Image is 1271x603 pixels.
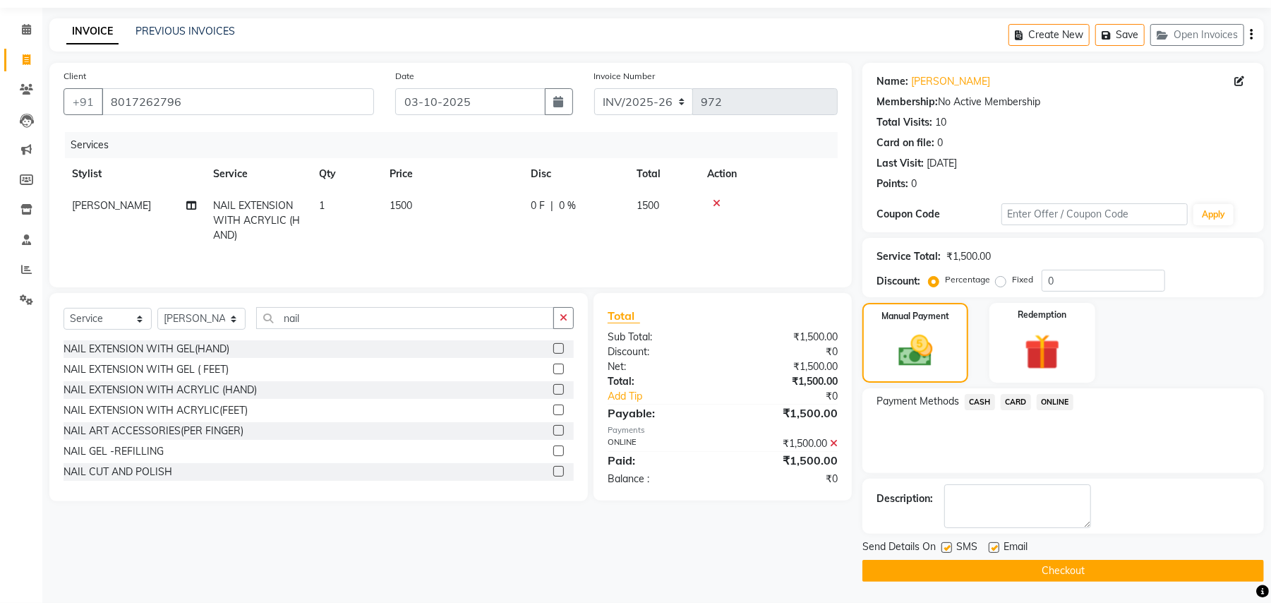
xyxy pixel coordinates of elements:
[256,307,554,329] input: Search or Scan
[637,199,659,212] span: 1500
[1001,203,1188,225] input: Enter Offer / Coupon Code
[608,309,640,323] span: Total
[877,177,908,191] div: Points:
[877,394,959,409] span: Payment Methods
[1013,330,1071,374] img: _gift.svg
[1193,204,1234,225] button: Apply
[102,88,374,115] input: Search by Name/Mobile/Email/Code
[550,198,553,213] span: |
[888,331,944,371] img: _cash.svg
[1012,273,1033,286] label: Fixed
[597,374,723,389] div: Total:
[1095,24,1145,46] button: Save
[877,249,941,264] div: Service Total:
[64,444,164,459] div: NAIL GEL -REFILLING
[522,158,628,190] th: Disc
[64,403,248,418] div: NAIL EXTENSION WITH ACRYLIC(FEET)
[608,424,838,436] div: Payments
[531,198,545,213] span: 0 F
[628,158,699,190] th: Total
[597,359,723,374] div: Net:
[877,207,1001,222] div: Coupon Code
[862,560,1264,582] button: Checkout
[723,359,848,374] div: ₹1,500.00
[1150,24,1244,46] button: Open Invoices
[597,405,723,422] div: Payable:
[213,199,300,241] span: NAIL EXTENSION WITH ACRYLIC (HAND)
[597,345,723,359] div: Discount:
[311,158,381,190] th: Qty
[877,115,932,130] div: Total Visits:
[64,383,257,398] div: NAIL EXTENSION WITH ACRYLIC (HAND)
[395,70,414,83] label: Date
[64,465,172,479] div: NAIL CUT AND POLISH
[597,452,723,469] div: Paid:
[64,342,229,357] div: NAIL EXTENSION WITH GEL(HAND)
[956,539,977,557] span: SMS
[597,472,723,486] div: Balance :
[877,136,934,150] div: Card on file:
[1037,394,1073,410] span: ONLINE
[723,374,848,389] div: ₹1,500.00
[559,198,576,213] span: 0 %
[594,70,656,83] label: Invoice Number
[135,25,235,37] a: PREVIOUS INVOICES
[965,394,995,410] span: CASH
[946,249,991,264] div: ₹1,500.00
[64,158,205,190] th: Stylist
[881,310,949,323] label: Manual Payment
[597,436,723,451] div: ONLINE
[877,95,1250,109] div: No Active Membership
[64,424,243,438] div: NAIL ART ACCESSORIES(PER FINGER)
[927,156,957,171] div: [DATE]
[1001,394,1031,410] span: CARD
[877,95,938,109] div: Membership:
[64,88,103,115] button: +91
[935,115,946,130] div: 10
[72,199,151,212] span: [PERSON_NAME]
[390,199,412,212] span: 1500
[911,177,917,191] div: 0
[937,136,943,150] div: 0
[1018,309,1066,321] label: Redemption
[64,70,86,83] label: Client
[65,132,848,158] div: Services
[1008,24,1090,46] button: Create New
[911,74,990,89] a: [PERSON_NAME]
[723,472,848,486] div: ₹0
[597,330,723,345] div: Sub Total:
[699,158,838,190] th: Action
[319,199,325,212] span: 1
[862,539,936,557] span: Send Details On
[723,436,848,451] div: ₹1,500.00
[64,362,229,377] div: NAIL EXTENSION WITH GEL ( FEET)
[66,19,119,44] a: INVOICE
[744,389,848,404] div: ₹0
[381,158,522,190] th: Price
[877,274,920,289] div: Discount:
[877,491,933,506] div: Description:
[723,405,848,422] div: ₹1,500.00
[1004,539,1028,557] span: Email
[723,330,848,345] div: ₹1,500.00
[877,74,908,89] div: Name:
[945,273,990,286] label: Percentage
[597,389,744,404] a: Add Tip
[723,345,848,359] div: ₹0
[205,158,311,190] th: Service
[877,156,924,171] div: Last Visit:
[723,452,848,469] div: ₹1,500.00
